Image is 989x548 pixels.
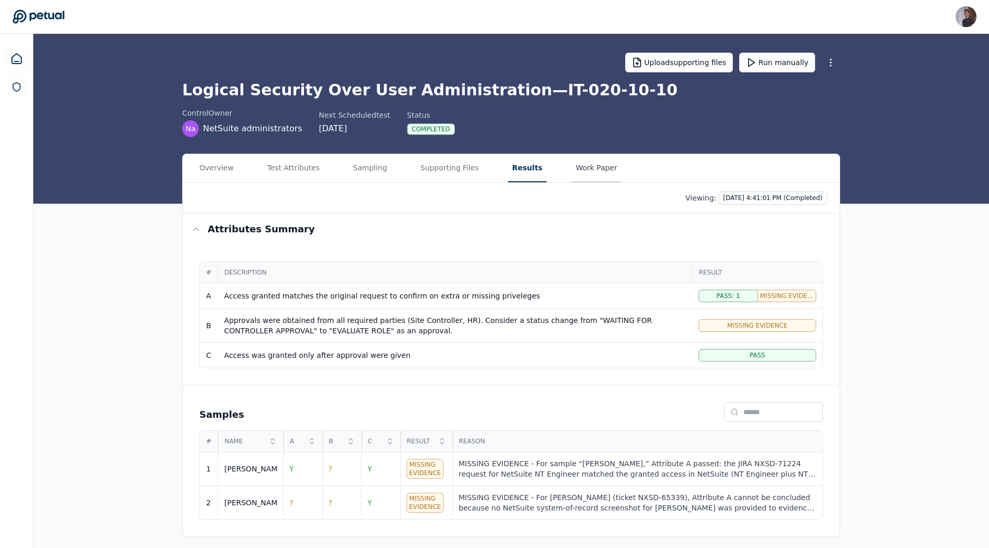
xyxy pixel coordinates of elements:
span: Name [225,437,265,445]
img: Andrew Li [956,6,977,27]
span: C [368,437,383,445]
span: B [329,437,344,445]
a: SOC 1 Reports [5,76,28,98]
span: Pass: 1 [716,292,740,300]
div: [PERSON_NAME] [224,464,277,474]
h1: Logical Security Over User Administration — IT-020-10-10 [182,81,840,99]
p: Viewing: [686,193,717,203]
span: Result [407,437,435,445]
div: Missing Evidence [407,459,443,479]
span: Description [224,268,686,277]
button: [DATE] 4:41:01 PM (Completed) [718,191,827,205]
button: Sampling [349,154,391,182]
div: Approvals were obtained from all required parties (Site Controller, HR). Consider a status change... [224,315,686,336]
div: MISSING EVIDENCE - For sample “[PERSON_NAME],” Attribute A passed: the JIRA NXSD-71224 request fo... [459,458,816,479]
div: Access granted matches the original request to confirm on extra or missing priveleges [224,291,686,301]
div: Missing Evidence [407,493,443,513]
span: Result [699,268,816,277]
button: Supporting Files [416,154,483,182]
span: Y [367,465,372,473]
button: Results [508,154,547,182]
td: 2 [200,486,218,520]
span: Y [367,499,372,507]
a: Go to Dashboard [12,9,65,24]
span: Y [289,465,294,473]
button: Overview [195,154,238,182]
button: More Options [821,53,840,72]
div: [PERSON_NAME] [224,497,277,508]
div: control Owner [182,108,302,118]
div: Access was granted only after approval were given [224,350,686,360]
span: NetSuite administrators [203,122,302,135]
div: Next Scheduled test [319,110,390,120]
span: Pass [750,351,765,359]
span: # [206,268,211,277]
td: C [200,343,218,368]
button: Uploadsupporting files [625,53,733,72]
div: [DATE] [319,122,390,135]
span: ? [328,499,332,507]
span: # [206,437,212,445]
a: Dashboard [4,46,29,71]
span: ? [328,465,332,473]
td: B [200,309,218,343]
button: Test Attributes [263,154,324,182]
span: Na [185,123,195,134]
button: Work Paper [572,154,622,182]
td: A [200,283,218,309]
span: ? [289,499,293,507]
h2: Samples [199,407,244,422]
button: Attributes summary [183,214,840,245]
td: 1 [200,452,218,486]
div: Status [407,110,455,120]
button: Run manually [739,53,815,72]
span: Missing Evidence: 1 [760,292,814,300]
h3: Attributes summary [208,222,315,236]
span: Reason [459,437,817,445]
span: Missing Evidence [727,321,788,330]
div: MISSING EVIDENCE - For [PERSON_NAME] (ticket NXSD-65339), Attribute A cannot be concluded because... [459,492,816,513]
div: Completed [407,123,455,135]
span: A [290,437,305,445]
